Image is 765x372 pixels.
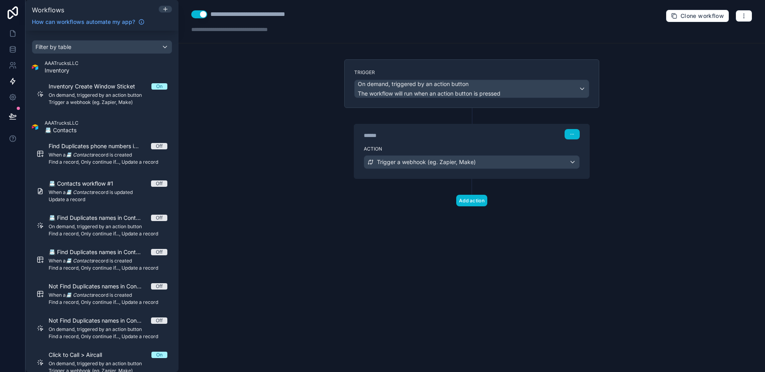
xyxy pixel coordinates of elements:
span: On demand, triggered by an action button [358,80,469,88]
a: How can workflows automate my app? [29,18,148,26]
span: How can workflows automate my app? [32,18,135,26]
button: Trigger a webhook (eg. Zapier, Make) [364,155,580,169]
button: Clone workflow [666,10,729,22]
span: Trigger a webhook (eg. Zapier, Make) [377,158,476,166]
label: Trigger [354,69,589,76]
label: Action [364,146,580,152]
button: Add action [456,195,487,206]
button: On demand, triggered by an action buttonThe workflow will run when an action button is pressed [354,80,589,98]
span: Clone workflow [681,12,724,20]
span: The workflow will run when an action button is pressed [358,90,500,97]
span: Workflows [32,6,64,14]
